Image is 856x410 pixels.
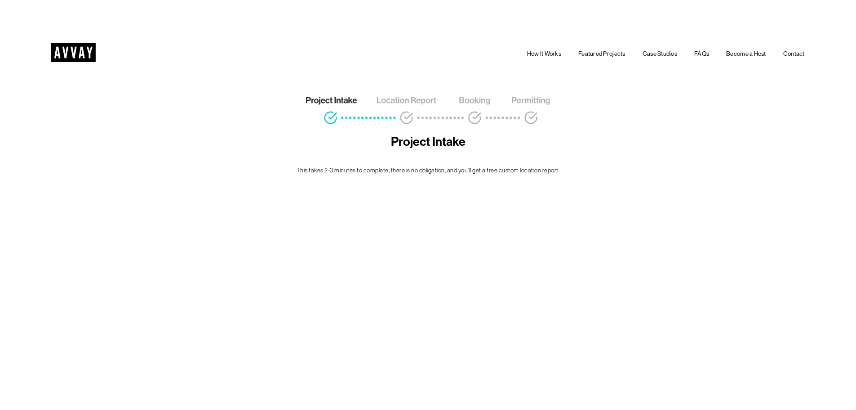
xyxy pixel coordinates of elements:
a: Case Studies [643,49,677,59]
h4: Project Intake [241,134,615,150]
p: This takes 2-3 minutes to complete, there is no obligation, and you’ll get a free custom location... [241,166,615,175]
a: Featured Projects [578,49,625,59]
a: Contact [783,49,805,59]
a: FAQs [694,49,709,59]
a: How It Works [527,49,561,59]
a: Become a Host [726,49,766,59]
img: AVVAY - The First Nationwide Location Scouting Co. [51,43,96,62]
